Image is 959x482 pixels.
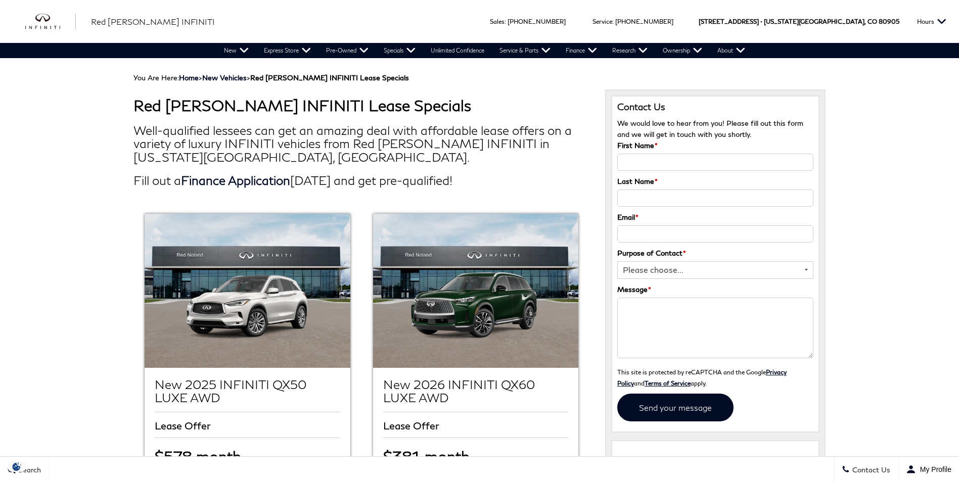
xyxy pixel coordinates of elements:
[16,465,41,474] span: Search
[898,457,959,482] button: Open user profile menu
[617,212,638,223] label: Email
[202,73,409,82] span: >
[25,14,76,30] a: infiniti
[25,14,76,30] img: INFINITI
[216,43,753,58] nav: Main Navigation
[133,97,590,114] h1: Red [PERSON_NAME] INFINITI Lease Specials
[505,18,506,25] span: :
[592,18,612,25] span: Service
[145,214,350,368] img: New 2025 INFINITI QX50 LUXE AWD
[617,394,734,421] input: Send your message
[133,73,826,82] div: Breadcrumbs
[617,368,787,387] a: Privacy Policy
[558,43,605,58] a: Finance
[376,43,423,58] a: Specials
[181,173,290,187] a: Finance Application
[383,420,442,431] span: Lease Offer
[179,73,199,82] a: Home
[490,18,505,25] span: Sales
[492,43,558,58] a: Service & Parts
[383,447,470,465] span: $381 month
[508,18,566,25] a: [PHONE_NUMBER]
[179,73,409,82] span: >
[617,284,651,295] label: Message
[617,102,814,113] h3: Contact Us
[605,43,655,58] a: Research
[155,447,241,465] span: $578 month
[373,214,578,368] img: New 2026 INFINITI QX60 LUXE AWD
[617,119,803,138] span: We would love to hear from you! Please fill out this form and we will get in touch with you shortly.
[216,43,256,58] a: New
[612,18,614,25] span: :
[133,124,590,164] h2: Well-qualified lessees can get an amazing deal with affordable lease offers on a variety of luxur...
[617,176,658,187] label: Last Name
[250,73,409,82] strong: Red [PERSON_NAME] INFINITI Lease Specials
[615,18,673,25] a: [PHONE_NUMBER]
[133,73,409,82] span: You Are Here:
[916,465,951,473] span: My Profile
[699,18,899,25] a: [STREET_ADDRESS] • [US_STATE][GEOGRAPHIC_DATA], CO 80905
[655,43,710,58] a: Ownership
[423,43,492,58] a: Unlimited Confidence
[318,43,376,58] a: Pre-Owned
[645,379,691,387] a: Terms of Service
[91,16,215,28] a: Red [PERSON_NAME] INFINITI
[133,174,590,187] h2: Fill out a [DATE] and get pre-qualified!
[91,17,215,26] span: Red [PERSON_NAME] INFINITI
[617,368,787,387] small: This site is protected by reCAPTCHA and the Google and apply.
[155,378,340,405] h2: New 2025 INFINITI QX50 LUXE AWD
[155,420,213,431] span: Lease Offer
[617,140,658,151] label: First Name
[710,43,753,58] a: About
[850,465,890,474] span: Contact Us
[5,461,28,472] img: Opt-Out Icon
[5,461,28,472] section: Click to Open Cookie Consent Modal
[256,43,318,58] a: Express Store
[617,248,686,259] label: Purpose of Contact
[202,73,247,82] a: New Vehicles
[383,378,568,405] h2: New 2026 INFINITI QX60 LUXE AWD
